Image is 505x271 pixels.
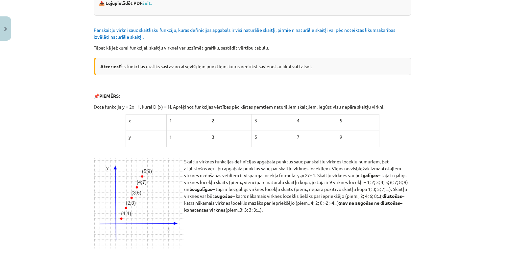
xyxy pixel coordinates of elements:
[184,207,226,213] b: konstantas virknes
[129,117,164,124] p: x
[94,27,395,40] span: Par skaitļu virkni sauc skaitlisku funkciju, kuras definīcijas apgabals ir visi naturālie skaitļi...
[100,63,120,69] b: Atceries!
[212,117,249,124] p: 2
[400,200,402,206] strong: –
[169,117,206,124] p: 1
[129,134,164,140] p: y
[94,44,411,51] p: Tāpat kā jebkurai funkcijai, skaitļu virknei var uzzīmēt grafiku, sastādīt vērtību tabulu.
[4,27,7,31] img: icon-close-lesson-0947bae3869378f0d4975bcd49f059093ad1ed9edebbc8119c70593378902aed.svg
[297,117,334,124] p: 4
[254,117,291,124] p: 3
[340,134,377,140] p: 9
[363,172,378,178] b: galīgas
[297,134,334,140] p: 7
[214,193,232,199] b: augošas
[254,134,291,140] p: 5
[94,93,411,99] p: 📌
[382,193,402,199] b: dilstošas
[340,200,400,206] b: nav ne augošas ne dilstošas
[300,174,301,179] em: n
[94,103,411,110] p: Dota funkcija y = 2x - 1, kurai D (x) = N. Aprēķinot funkcijas vērtības pēc kārtas ņemtiem naturā...
[212,134,249,140] p: 3
[169,134,206,140] p: 1
[308,172,310,178] em: n
[340,117,377,124] p: 5
[94,158,411,213] p: Skaitļu virknes funkcijas definīcijas apgabala punktus sauc par skaitļu virknes locekļu numuriem,...
[94,58,411,75] div: Šīs funkcijas grafiks sastāv no atsevišķiem punktiem, kurus nedrīkst savienot ar līkni vai taisni.
[189,186,212,192] b: bezgalīgas
[99,93,120,99] b: PIEMĒRS:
